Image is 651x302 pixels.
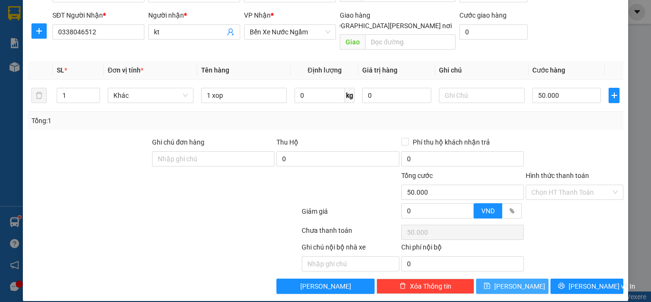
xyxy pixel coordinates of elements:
th: Ghi chú [435,61,529,80]
span: printer [558,282,565,290]
span: SL [57,66,64,74]
div: Chi phí nội bộ [401,242,524,256]
span: Tên hàng [201,66,229,74]
button: plus [31,23,47,39]
div: Giảm giá [301,206,400,223]
span: Phí thu hộ khách nhận trả [409,137,494,147]
button: save[PERSON_NAME] [476,279,549,294]
div: SĐT Người Nhận [52,10,144,21]
input: Ghi Chú [439,88,525,103]
span: save [484,282,490,290]
span: user-add [227,28,234,36]
span: Giao [340,34,365,50]
div: Chưa thanh toán [301,225,400,242]
span: Bến Xe Nước Ngầm [250,25,330,39]
span: delete [399,282,406,290]
label: Cước giao hàng [459,11,507,19]
span: [PERSON_NAME] và In [569,281,635,292]
span: Tổng cước [401,172,433,179]
span: Thu Hộ [276,138,298,146]
span: Cước hàng [532,66,565,74]
input: Dọc đường [365,34,456,50]
span: Giá trị hàng [362,66,397,74]
label: Ghi chú đơn hàng [152,138,204,146]
button: [PERSON_NAME] [276,279,374,294]
input: Cước giao hàng [459,24,528,40]
span: [PERSON_NAME] [494,281,545,292]
span: plus [609,92,619,99]
span: VND [481,207,495,215]
span: Khác [113,88,188,103]
input: Nhập ghi chú [302,256,399,271]
button: printer[PERSON_NAME] và In [550,279,623,294]
input: Ghi chú đơn hàng [152,151,275,167]
div: Người nhận [148,10,240,21]
span: [GEOGRAPHIC_DATA][PERSON_NAME] nơi [322,21,456,31]
input: VD: Bàn, Ghế [201,88,287,103]
button: deleteXóa Thông tin [376,279,474,294]
input: 0 [362,88,431,103]
span: VP Nhận [244,11,271,19]
span: Đơn vị tính [108,66,143,74]
span: Giao hàng [340,11,370,19]
div: Tổng: 1 [31,115,252,126]
span: kg [345,88,355,103]
span: Định lượng [307,66,341,74]
span: % [509,207,514,215]
button: plus [609,88,620,103]
div: Ghi chú nội bộ nhà xe [302,242,399,256]
label: Hình thức thanh toán [526,172,589,179]
span: plus [32,27,46,35]
span: Xóa Thông tin [410,281,451,292]
button: delete [31,88,47,103]
span: [PERSON_NAME] [300,281,351,292]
